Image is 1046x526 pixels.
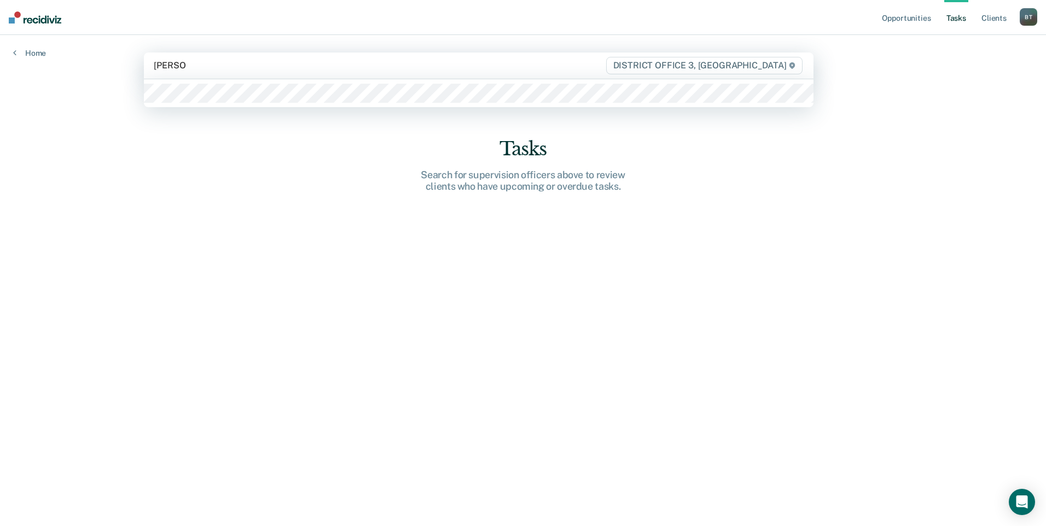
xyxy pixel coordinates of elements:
[13,48,46,58] a: Home
[348,169,698,192] div: Search for supervision officers above to review clients who have upcoming or overdue tasks.
[348,138,698,160] div: Tasks
[1020,8,1037,26] div: B T
[606,57,803,74] span: DISTRICT OFFICE 3, [GEOGRAPHIC_DATA]
[9,11,61,24] img: Recidiviz
[1020,8,1037,26] button: BT
[1009,489,1035,515] div: Open Intercom Messenger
